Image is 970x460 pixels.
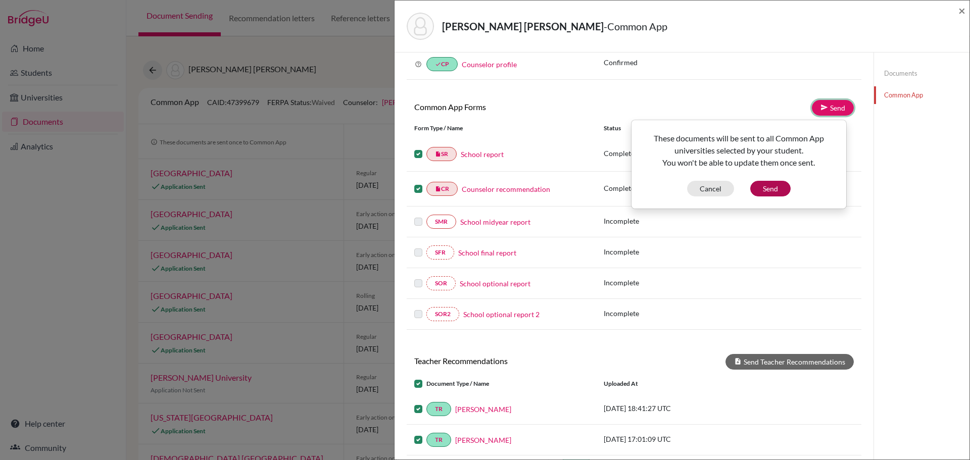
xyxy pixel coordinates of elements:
[460,278,530,289] a: School optional report
[596,378,748,390] div: Uploaded at
[604,124,708,133] div: Status
[604,183,708,193] p: Complete
[604,148,708,159] p: Complete
[604,434,740,444] p: [DATE] 17:01:09 UTC
[604,57,854,68] p: Confirmed
[426,307,459,321] a: SOR2
[725,354,854,370] button: Send Teacher Recommendations
[812,100,854,116] a: Send
[604,246,708,257] p: Incomplete
[426,215,456,229] a: SMR
[460,217,530,227] a: School midyear report
[604,403,740,414] p: [DATE] 18:41:27 UTC
[462,184,550,194] a: Counselor recommendation
[455,435,511,445] a: [PERSON_NAME]
[426,245,454,260] a: SFR
[631,120,847,209] div: Send
[435,61,441,67] i: done
[426,433,451,447] a: TR
[435,151,441,157] i: insert_drive_file
[426,147,457,161] a: insert_drive_fileSR
[458,247,516,258] a: School final report
[435,186,441,192] i: insert_drive_file
[407,378,596,390] div: Document Type / Name
[407,102,634,112] h6: Common App Forms
[461,149,504,160] a: School report
[640,132,838,169] p: These documents will be sent to all Common App universities selected by your student. You won't b...
[407,124,596,133] div: Form Type / Name
[426,276,456,290] a: SOR
[426,402,451,416] a: TR
[958,5,965,17] button: Close
[462,60,517,69] a: Counselor profile
[604,216,708,226] p: Incomplete
[604,308,708,319] p: Incomplete
[958,3,965,18] span: ×
[442,20,604,32] strong: [PERSON_NAME] [PERSON_NAME]
[426,57,458,71] a: doneCP
[874,86,969,104] a: Common App
[604,277,708,288] p: Incomplete
[455,404,511,415] a: [PERSON_NAME]
[407,356,634,366] h6: Teacher Recommendations
[604,20,667,32] span: - Common App
[687,181,734,196] button: Cancel
[426,182,458,196] a: insert_drive_fileCR
[463,309,540,320] a: School optional report 2
[750,181,791,196] button: Send
[874,65,969,82] a: Documents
